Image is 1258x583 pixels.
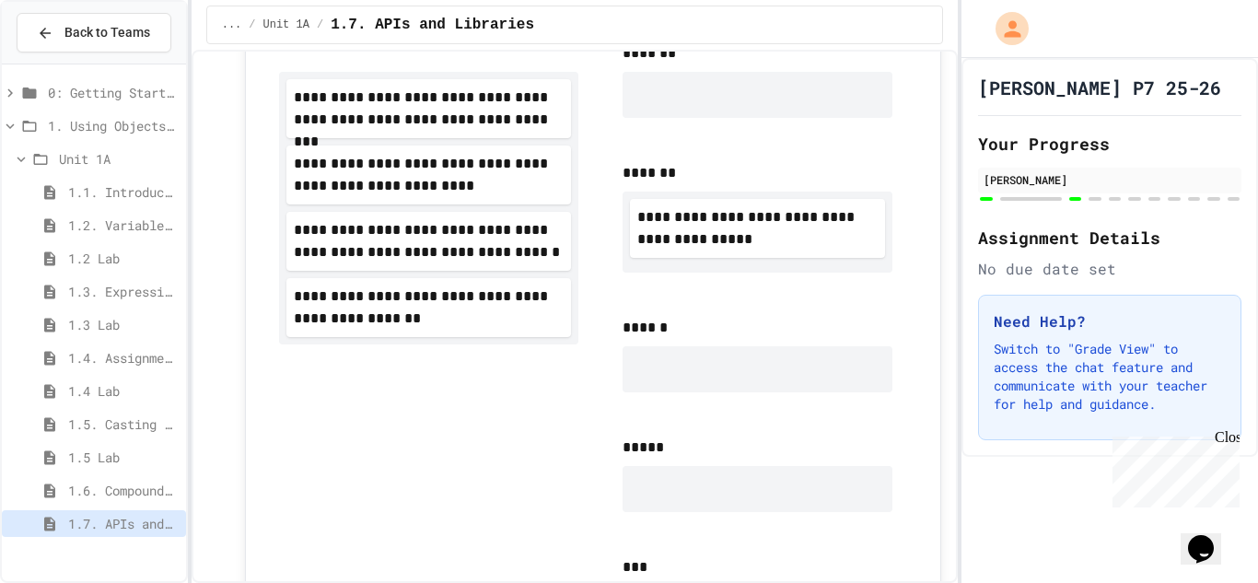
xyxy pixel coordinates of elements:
[978,225,1241,251] h2: Assignment Details
[978,131,1241,157] h2: Your Progress
[978,258,1241,280] div: No due date set
[1181,509,1240,565] iframe: chat widget
[317,17,323,32] span: /
[48,83,179,102] span: 0: Getting Started
[68,514,179,533] span: 1.7. APIs and Libraries
[68,481,179,500] span: 1.6. Compound Assignment Operators
[68,182,179,202] span: 1.1. Introduction to Algorithms, Programming, and Compilers
[68,216,179,235] span: 1.2. Variables and Data Types
[68,414,179,434] span: 1.5. Casting and Ranges of Values
[68,448,179,467] span: 1.5 Lab
[984,171,1236,188] div: [PERSON_NAME]
[222,17,242,32] span: ...
[64,23,150,42] span: Back to Teams
[331,14,534,36] span: 1.7. APIs and Libraries
[976,7,1033,50] div: My Account
[68,282,179,301] span: 1.3. Expressions and Output [New]
[17,13,171,52] button: Back to Teams
[978,75,1221,100] h1: [PERSON_NAME] P7 25-26
[7,7,127,117] div: Chat with us now!Close
[1105,429,1240,507] iframe: chat widget
[249,17,255,32] span: /
[68,381,179,401] span: 1.4 Lab
[59,149,179,169] span: Unit 1A
[68,249,179,268] span: 1.2 Lab
[68,315,179,334] span: 1.3 Lab
[994,310,1226,332] h3: Need Help?
[48,116,179,135] span: 1. Using Objects and Methods
[68,348,179,367] span: 1.4. Assignment and Input
[263,17,309,32] span: Unit 1A
[994,340,1226,414] p: Switch to "Grade View" to access the chat feature and communicate with your teacher for help and ...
